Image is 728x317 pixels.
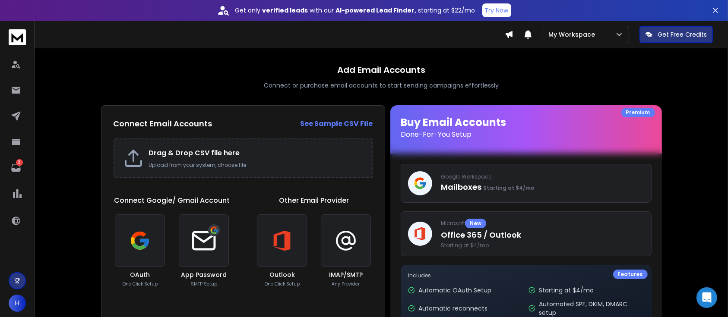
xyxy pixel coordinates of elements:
p: Automated SPF, DKIM, DMARC setup [539,300,644,317]
p: Google Workspace [441,173,644,180]
strong: AI-powered Lead Finder, [336,6,417,15]
a: 2 [7,159,25,176]
h2: Drag & Drop CSV file here [149,148,363,158]
p: Starting at $4/mo [539,286,594,295]
p: Try Now [485,6,509,15]
h2: Connect Email Accounts [114,118,212,130]
p: Microsoft [441,219,644,228]
p: Automatic OAuth Setup [418,286,491,295]
a: See Sample CSV File [300,119,373,129]
p: Done-For-You Setup [401,129,652,140]
div: Features [613,270,648,279]
h1: Add Email Accounts [337,64,425,76]
p: Get only with our starting at $22/mo [235,6,475,15]
p: SMTP Setup [191,281,217,287]
h1: Buy Email Accounts [401,116,652,140]
button: H [9,295,26,312]
p: Get Free Credits [658,30,707,39]
button: Get Free Credits [639,26,713,43]
h3: App Password [181,270,227,279]
p: Any Provider [332,281,360,287]
h3: OAuth [130,270,150,279]
button: Try Now [482,3,511,17]
p: Connect or purchase email accounts to start sending campaigns effortlessly [264,81,499,90]
p: My Workspace [548,30,598,39]
p: One Click Setup [123,281,158,287]
p: Mailboxes [441,181,644,193]
h1: Other Email Provider [279,195,349,206]
p: Automatic reconnects [418,304,487,313]
strong: verified leads [263,6,308,15]
h3: IMAP/SMTP [329,270,363,279]
p: 2 [16,159,23,166]
h3: Outlook [269,270,295,279]
span: Starting at $4/mo [483,184,534,191]
div: New [465,219,486,228]
p: Upload from your system, choose file [149,162,363,169]
div: Premium [621,108,655,117]
p: One Click Setup [265,281,300,287]
span: Starting at $4/mo [441,242,644,249]
img: logo [9,29,26,45]
h1: Connect Google/ Gmail Account [114,195,230,206]
p: Office 365 / Outlook [441,229,644,241]
div: Open Intercom Messenger [696,287,717,308]
p: Includes [408,272,644,279]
